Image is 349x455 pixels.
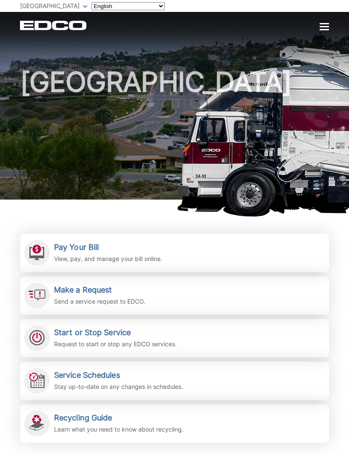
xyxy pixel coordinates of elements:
[54,371,183,380] h2: Service Schedules
[20,234,329,272] a: Pay Your Bill View, pay, and manage your bill online.
[54,243,162,252] h2: Pay Your Bill
[54,297,145,306] p: Send a service request to EDCO.
[20,20,88,30] a: EDCD logo. Return to the homepage.
[54,285,145,295] h2: Make a Request
[20,68,329,203] h1: [GEOGRAPHIC_DATA]
[54,254,162,264] p: View, pay, and manage your bill online.
[54,328,177,337] h2: Start or Stop Service
[54,425,183,434] p: Learn what you need to know about recycling.
[54,413,183,423] h2: Recycling Guide
[20,362,329,400] a: Service Schedules Stay up-to-date on any changes in schedules.
[20,2,80,9] span: [GEOGRAPHIC_DATA]
[54,339,177,349] p: Request to start or stop any EDCO services.
[92,2,165,10] select: Select a language
[20,276,329,315] a: Make a Request Send a service request to EDCO.
[20,404,329,443] a: Recycling Guide Learn what you need to know about recycling.
[54,382,183,391] p: Stay up-to-date on any changes in schedules.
